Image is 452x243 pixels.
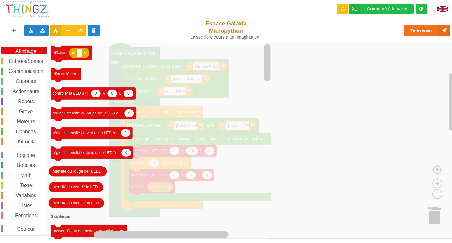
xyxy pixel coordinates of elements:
text: 0 [111,91,113,96]
span: Grove [18,109,34,114]
span: Actionneurs [12,89,40,94]
span: Affichage [14,48,37,54]
text: passer l'écran en mode [53,229,94,233]
button: Téléverser [404,25,450,36]
div: Connecté à la carte [367,7,407,11]
div: Laisse libre cours à ton imagination ! [188,35,265,40]
span: Logique [16,152,36,158]
text: 0 [125,151,127,155]
span: Math [19,173,33,178]
img: thingz_logo.png [3,1,50,17]
span: Texte [19,183,33,188]
text: contrôler la LED à R [53,91,88,96]
span: Fonctions [14,213,38,218]
div: Tu es connecté au serveur de création de Thingz [416,4,427,14]
span: Listes [19,203,34,208]
text: V [103,91,105,96]
text: intensité du rouge de la LED [52,169,101,174]
text: afficher [53,51,66,55]
text: intensité du bleu de la LED [52,201,99,205]
text: régler l'intensité du bleu de la LED à [53,151,116,155]
text: régler l'intensité du rouge de la LED à [53,111,119,115]
span: Capteurs [15,79,37,84]
span: Entrées/Sorties [8,58,44,64]
span: Couleur [16,226,36,232]
text: intensité du vert de la LED [52,185,98,190]
text: 0 [125,131,127,135]
text: régler l'intensité du vert de la LED à [53,131,115,135]
span: Kitronik [17,139,35,144]
text: effacer l'écran [53,72,77,76]
text: 0 [127,91,130,96]
text: 0 [128,111,130,115]
div: Espace Galaxia Micropython [188,20,265,40]
span: Boucles [16,163,36,168]
span: Robots [17,99,35,104]
span: Communication [8,69,44,74]
text: graphique [99,229,117,233]
text: 0 [95,91,97,96]
text: B [119,91,122,96]
span: Moteurs [16,119,36,124]
text: Graphique [51,215,70,219]
span: Variables [15,193,37,198]
img: gb.png [437,6,448,12]
div: Ta base fonctionne bien ! [349,4,414,14]
span: Données [15,129,37,134]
